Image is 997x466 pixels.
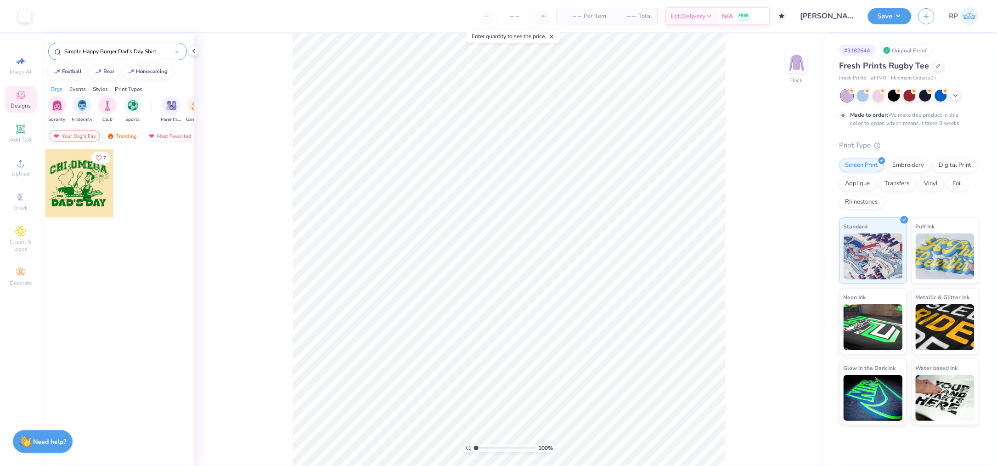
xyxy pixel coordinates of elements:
[794,7,861,25] input: Untitled Design
[671,11,706,21] span: Est. Delivery
[72,116,93,123] span: Fraternity
[916,222,935,231] span: Puff Ink
[844,233,903,279] img: Standard
[48,65,86,79] button: football
[52,100,62,111] img: Sorority Image
[49,131,100,142] div: Your Org's Fav
[538,444,553,452] span: 100 %
[51,85,62,93] div: Orgs
[124,96,142,123] div: filter for Sports
[788,53,806,72] img: Back
[467,30,560,43] div: Enter quantity to see the price.
[839,195,884,209] div: Rhinestones
[839,177,876,191] div: Applique
[127,69,135,74] img: trend_line.gif
[563,11,581,21] span: – –
[90,65,119,79] button: bear
[77,100,87,111] img: Fraternity Image
[839,45,876,56] div: # 318264A
[10,279,32,287] span: Decorate
[844,363,896,373] span: Glow in the Dark Ink
[62,69,82,74] div: football
[103,131,141,142] div: Trending
[98,96,117,123] button: filter button
[871,74,887,82] span: # FP40
[949,11,958,22] span: RP
[102,100,113,111] img: Club Image
[844,375,903,421] img: Glow in the Dark Ink
[933,159,978,172] div: Digital Print
[102,116,113,123] span: Club
[887,159,930,172] div: Embroidery
[107,133,114,139] img: trending.gif
[166,100,177,111] img: Parent's Weekend Image
[161,116,182,123] span: Parent's Weekend
[122,65,172,79] button: homecoming
[98,96,117,123] div: filter for Club
[72,96,93,123] button: filter button
[638,11,652,21] span: Total
[186,96,207,123] div: filter for Game Day
[916,292,970,302] span: Metallic & Glitter Ink
[69,85,86,93] div: Events
[739,13,749,19] span: FREE
[844,304,903,350] img: Neon Ink
[95,69,102,74] img: trend_line.gif
[839,74,867,82] span: Fresh Prints
[186,96,207,123] button: filter button
[722,11,733,21] span: N/A
[93,85,108,93] div: Styles
[844,222,868,231] span: Standard
[839,140,979,151] div: Print Type
[144,131,196,142] div: Most Favorited
[126,116,140,123] span: Sports
[918,177,944,191] div: Vinyl
[14,204,28,211] span: Greek
[5,238,37,253] span: Clipart & logos
[48,96,66,123] button: filter button
[63,47,175,56] input: Try "Alpha"
[136,69,168,74] div: homecoming
[148,133,155,139] img: most_fav.gif
[961,7,979,25] img: Rose Pineda
[10,68,32,75] span: Image AI
[916,304,975,350] img: Metallic & Glitter Ink
[949,7,979,25] a: RP
[497,8,533,24] input: – –
[879,177,916,191] div: Transfers
[916,363,958,373] span: Water based Ink
[851,111,889,119] strong: Made to order:
[128,100,138,111] img: Sports Image
[161,96,182,123] button: filter button
[186,116,207,123] span: Game Day
[49,116,66,123] span: Sorority
[617,11,636,21] span: – –
[48,96,66,123] div: filter for Sorority
[53,133,60,139] img: most_fav.gif
[839,159,884,172] div: Screen Print
[104,69,115,74] div: bear
[916,233,975,279] img: Puff Ink
[947,177,969,191] div: Foil
[103,156,106,160] span: 7
[868,8,912,24] button: Save
[53,69,61,74] img: trend_line.gif
[839,60,929,71] span: Fresh Prints Rugby Tee
[844,292,866,302] span: Neon Ink
[11,170,30,177] span: Upload
[881,45,932,56] div: Original Proof
[851,111,963,127] div: We make this product in this color to order, which means it takes 8 weeks.
[34,438,67,446] strong: Need help?
[584,11,606,21] span: Per Item
[115,85,142,93] div: Print Types
[916,375,975,421] img: Water based Ink
[161,96,182,123] div: filter for Parent's Weekend
[891,74,937,82] span: Minimum Order: 50 +
[124,96,142,123] button: filter button
[791,76,803,85] div: Back
[11,102,31,109] span: Designs
[192,100,202,111] img: Game Day Image
[91,152,110,164] button: Like
[72,96,93,123] div: filter for Fraternity
[10,136,32,143] span: Add Text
